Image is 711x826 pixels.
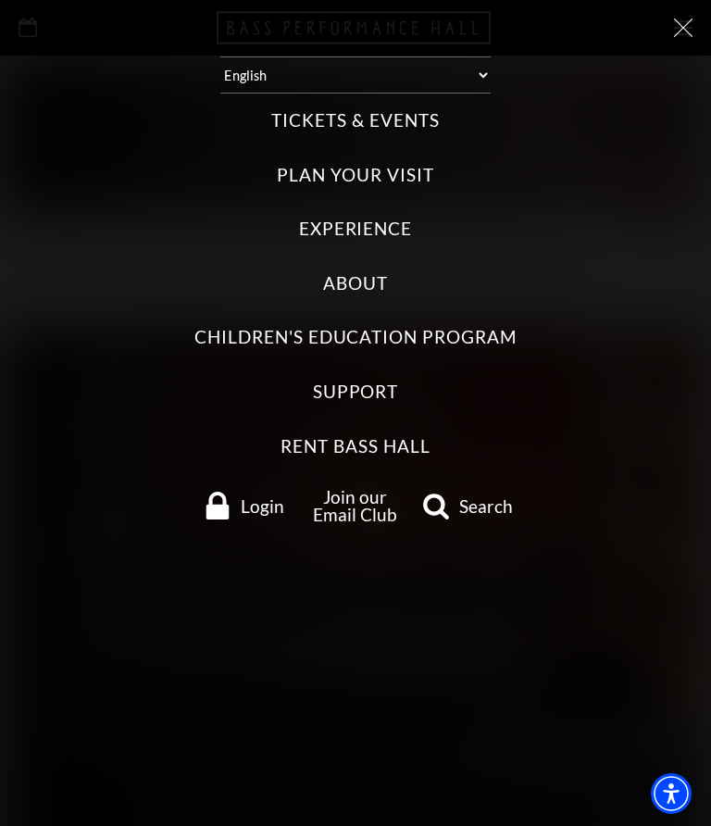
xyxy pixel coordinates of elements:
[277,163,433,188] label: Plan Your Visit
[299,217,413,242] label: Experience
[313,380,399,405] label: Support
[220,56,490,94] select: Select:
[194,325,517,350] label: Children's Education Program
[651,773,692,814] div: Accessibility Menu
[412,492,522,519] a: search
[241,497,284,515] span: Login
[459,497,513,515] span: Search
[281,434,430,459] label: Rent Bass Hall
[323,271,388,296] label: About
[313,486,397,525] a: Join our Email Club
[271,108,439,133] label: Tickets & Events
[189,492,299,519] a: Login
